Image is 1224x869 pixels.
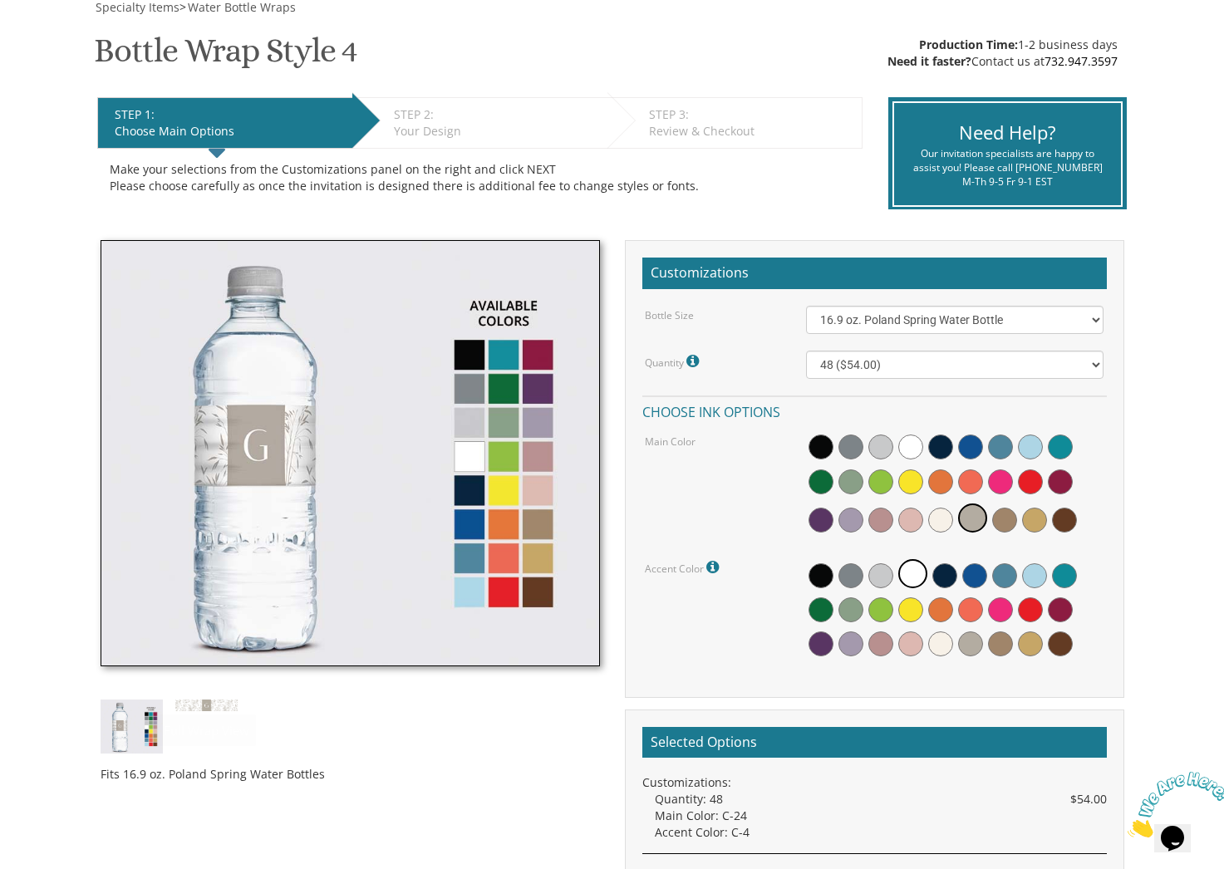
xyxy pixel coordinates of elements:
div: Fits 16.9 oz. Poland Spring Water Bottles [101,754,600,783]
div: Your Design [394,123,599,140]
iframe: chat widget [1121,765,1224,844]
img: strip4.jpg [175,700,238,710]
a: 732.947.3597 [1045,53,1118,69]
img: bottle-style4.jpg [101,700,163,753]
label: Accent Color [645,557,723,578]
img: bottle-style4.jpg [101,240,600,666]
div: Accent Color: C-4 [655,824,1107,841]
h1: Bottle Wrap Style 4 [94,32,357,81]
h2: Customizations [642,258,1107,289]
div: 1-2 business days Contact us at [887,37,1118,70]
label: Bottle Size [645,308,694,322]
div: STEP 2: [394,106,599,123]
div: Customizations: [642,774,1107,791]
span: Need it faster? [887,53,971,69]
span: Production Time: [919,37,1018,52]
div: Review & Checkout [649,123,853,140]
div: STEP 3: [649,106,853,123]
h2: Selected Options [642,727,1107,759]
span: $54.00 [1070,791,1107,808]
img: Chat attention grabber [7,7,110,72]
div: Need Help? [907,120,1108,145]
div: STEP 1: [115,106,344,123]
label: Main Color [645,434,696,449]
h4: Choose ink options [642,395,1107,425]
div: Choose Main Options [115,123,344,140]
div: Make your selections from the Customizations panel on the right and click NEXT Please choose care... [110,161,850,194]
div: Quantity: 48 [655,791,1107,808]
div: Our invitation specialists are happy to assist you! Please call [PHONE_NUMBER] M-Th 9-5 Fr 9-1 EST [907,146,1108,189]
div: Main Color: C-24 [655,808,1107,824]
label: Quantity [645,351,703,372]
